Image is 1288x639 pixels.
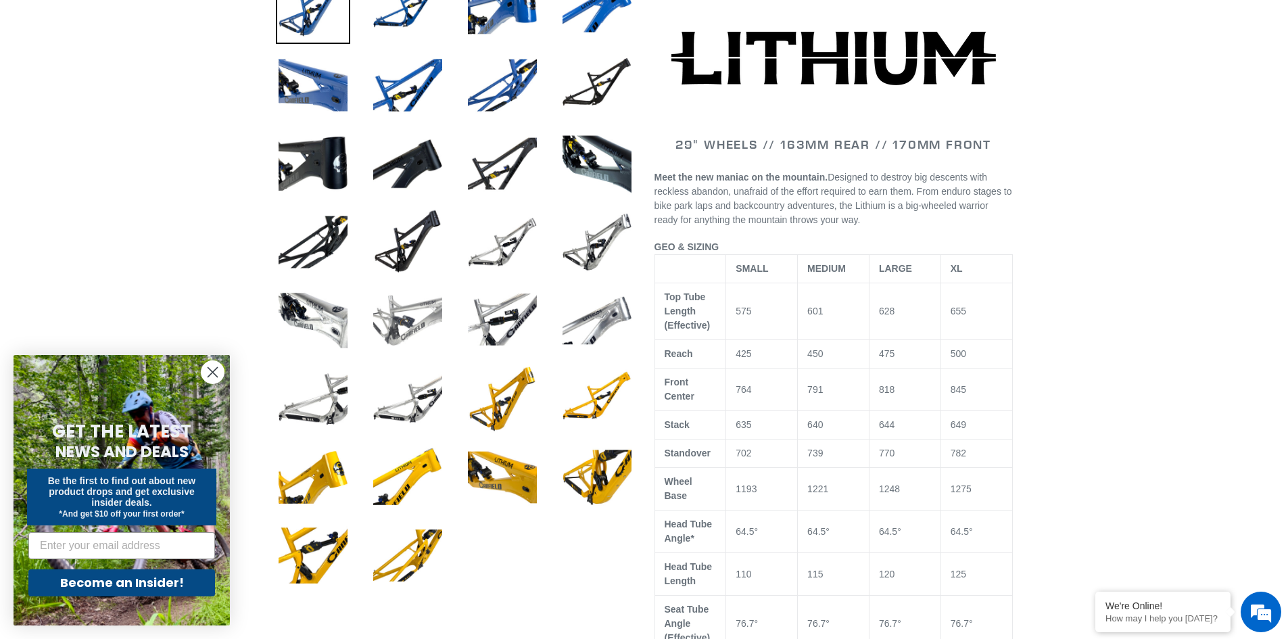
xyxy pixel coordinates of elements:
img: Load image into Gallery viewer, LITHIUM - Frameset [465,362,540,436]
img: Load image into Gallery viewer, LITHIUM - Frameset [276,519,350,593]
img: Load image into Gallery viewer, LITHIUM - Frameset [560,205,634,279]
span: Be the first to find out about new product drops and get exclusive insider deals. [48,475,196,508]
img: Load image into Gallery viewer, LITHIUM - Frameset [560,126,634,201]
span: ° [755,618,759,629]
span: ° [969,526,973,537]
span: ° [969,618,973,629]
span: Standover [665,448,711,458]
span: ° [897,526,901,537]
img: Load image into Gallery viewer, LITHIUM - Frameset [465,205,540,279]
span: ° [755,526,759,537]
img: Load image into Gallery viewer, LITHIUM - Frameset [371,48,445,122]
td: 635 [726,411,798,440]
img: Load image into Gallery viewer, LITHIUM - Frameset [560,440,634,515]
img: Load image into Gallery viewer, LITHIUM - Frameset [276,48,350,122]
img: Load image into Gallery viewer, LITHIUM - Frameset [371,362,445,436]
img: Lithium-Logo_480x480.png [671,31,996,85]
span: Top Tube Length (Effective) [665,291,711,331]
td: 601 [798,283,869,340]
img: Load image into Gallery viewer, LITHIUM - Frameset [465,440,540,515]
td: 120 [869,553,940,596]
span: NEWS AND DEALS [55,441,189,463]
img: Load image into Gallery viewer, LITHIUM - Frameset [560,283,634,358]
span: Wheel Base [665,476,692,501]
span: Front Center [665,377,694,402]
td: 450 [798,340,869,369]
img: Load image into Gallery viewer, LITHIUM - Frameset [465,283,540,358]
img: Load image into Gallery viewer, LITHIUM - Frameset [465,126,540,201]
span: MEDIUM [807,263,846,274]
td: 640 [798,411,869,440]
td: 1248 [869,468,940,511]
img: Load image into Gallery viewer, LITHIUM - Frameset [371,440,445,515]
img: Load image into Gallery viewer, LITHIUM - Frameset [560,362,634,436]
span: *And get $10 off your first order* [59,509,184,519]
span: From enduro stages to bike park laps and backcountry adventures, the Lithium is a big-wheeled war... [654,186,1012,225]
td: 575 [726,283,798,340]
span: XL [951,263,963,274]
td: 782 [940,440,1012,468]
td: 425 [726,340,798,369]
td: 1221 [798,468,869,511]
img: Load image into Gallery viewer, LITHIUM - Frameset [371,519,445,593]
img: Load image into Gallery viewer, LITHIUM - Frameset [276,362,350,436]
img: Load image into Gallery viewer, LITHIUM - Frameset [371,205,445,279]
td: 1193 [726,468,798,511]
img: Load image into Gallery viewer, LITHIUM - Frameset [371,126,445,201]
td: 845 [940,369,1012,411]
td: 644 [869,411,940,440]
td: 64.5 [798,511,869,553]
span: SMALL [736,263,768,274]
button: Close dialog [201,360,224,384]
span: . [857,214,860,225]
b: Meet the new maniac on the mountain. [654,172,828,183]
td: 791 [798,369,869,411]
td: 500 [940,340,1012,369]
td: 64.5 [869,511,940,553]
span: 739 [807,448,823,458]
img: Load image into Gallery viewer, LITHIUM - Frameset [276,126,350,201]
td: 475 [869,340,940,369]
p: How may I help you today? [1105,613,1220,623]
td: 702 [726,440,798,468]
span: Stack [665,419,690,430]
span: ° [826,618,830,629]
span: ° [897,618,901,629]
span: GET THE LATEST [52,419,191,444]
div: We're Online! [1105,600,1220,611]
span: Head Tube Angle* [665,519,713,544]
span: 29" WHEELS // 163mm REAR // 170mm FRONT [675,137,991,152]
td: 818 [869,369,940,411]
td: 1275 [940,468,1012,511]
span: ° [826,526,830,537]
img: Load image into Gallery viewer, LITHIUM - Frameset [276,283,350,358]
span: Designed to destroy big descents with reckless abandon, unafraid of the effort required to earn t... [654,172,1012,225]
img: Load image into Gallery viewer, LITHIUM - Frameset [276,440,350,515]
span: Reach [665,348,693,359]
img: Load image into Gallery viewer, LITHIUM - Frameset [371,283,445,358]
td: 125 [940,553,1012,596]
img: Load image into Gallery viewer, LITHIUM - Frameset [276,205,350,279]
td: 115 [798,553,869,596]
span: LARGE [879,263,912,274]
span: GEO & SIZING [654,241,719,252]
td: 628 [869,283,940,340]
td: 64.5 [726,511,798,553]
img: Load image into Gallery viewer, LITHIUM - Frameset [560,48,634,122]
button: Become an Insider! [28,569,215,596]
td: 655 [940,283,1012,340]
td: 64.5 [940,511,1012,553]
td: 770 [869,440,940,468]
input: Enter your email address [28,532,215,559]
td: 110 [726,553,798,596]
td: 764 [726,369,798,411]
td: 649 [940,411,1012,440]
span: Head Tube Length [665,561,713,586]
img: Load image into Gallery viewer, LITHIUM - Frameset [465,48,540,122]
